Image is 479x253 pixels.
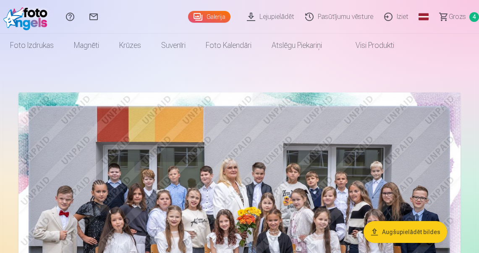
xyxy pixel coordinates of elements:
[332,34,404,57] a: Visi produkti
[196,34,262,57] a: Foto kalendāri
[364,221,447,243] button: Augšupielādēt bildes
[469,12,479,22] span: 4
[109,34,151,57] a: Krūzes
[188,11,230,23] a: Galerija
[262,34,332,57] a: Atslēgu piekariņi
[3,3,52,30] img: /fa3
[151,34,196,57] a: Suvenīri
[449,12,466,22] span: Grozs
[64,34,109,57] a: Magnēti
